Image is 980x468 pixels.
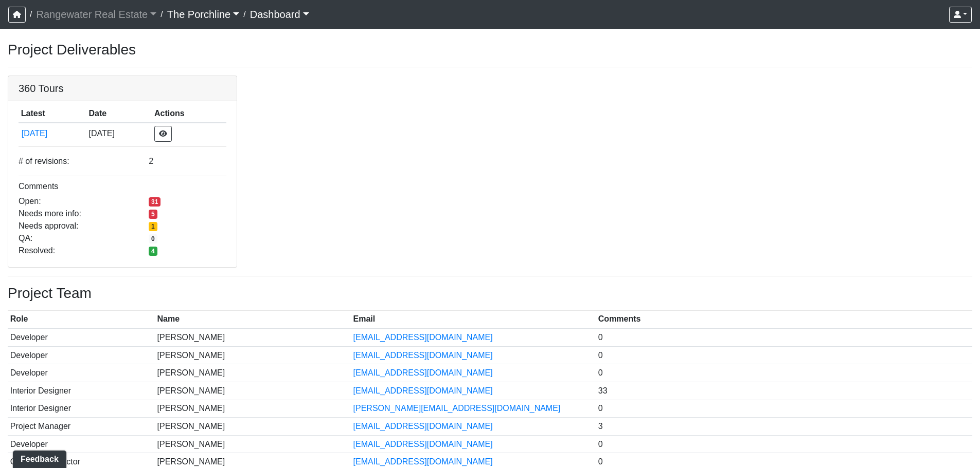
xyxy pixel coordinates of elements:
a: The Porchline [167,4,240,25]
a: [EMAIL_ADDRESS][DOMAIN_NAME] [353,368,493,377]
a: [EMAIL_ADDRESS][DOMAIN_NAME] [353,386,493,395]
button: [DATE] [21,127,84,140]
td: 33 [596,382,972,400]
td: [PERSON_NAME] [155,400,351,418]
td: 0 [596,400,972,418]
td: Developer [8,364,155,382]
a: [PERSON_NAME][EMAIL_ADDRESS][DOMAIN_NAME] [353,404,561,413]
th: Role [8,311,155,329]
th: Comments [596,311,972,329]
th: Email [351,311,596,329]
td: Project Manager [8,418,155,436]
a: Dashboard [250,4,309,25]
td: [PERSON_NAME] [155,346,351,364]
td: Developer [8,346,155,364]
td: 0 [596,346,972,364]
td: [PERSON_NAME] [155,435,351,453]
a: [EMAIL_ADDRESS][DOMAIN_NAME] [353,457,493,466]
h3: Project Team [8,285,972,302]
th: Name [155,311,351,329]
td: 3 [596,418,972,436]
h3: Project Deliverables [8,41,972,59]
span: / [26,4,36,25]
span: / [239,4,250,25]
a: [EMAIL_ADDRESS][DOMAIN_NAME] [353,333,493,342]
td: [PERSON_NAME] [155,328,351,346]
td: 0 [596,328,972,346]
a: [EMAIL_ADDRESS][DOMAIN_NAME] [353,422,493,430]
td: Interior Designer [8,400,155,418]
td: Interior Designer [8,382,155,400]
td: Developer [8,328,155,346]
td: [PERSON_NAME] [155,382,351,400]
a: [EMAIL_ADDRESS][DOMAIN_NAME] [353,351,493,360]
td: 0 [596,364,972,382]
td: [PERSON_NAME] [155,418,351,436]
a: [EMAIL_ADDRESS][DOMAIN_NAME] [353,440,493,448]
iframe: Ybug feedback widget [8,447,68,468]
a: Rangewater Real Estate [36,4,156,25]
span: / [156,4,167,25]
td: 0 [596,435,972,453]
td: 1N9XpftJkkEiNCK7vHjT2Z [19,123,86,144]
td: [PERSON_NAME] [155,364,351,382]
td: Developer [8,435,155,453]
